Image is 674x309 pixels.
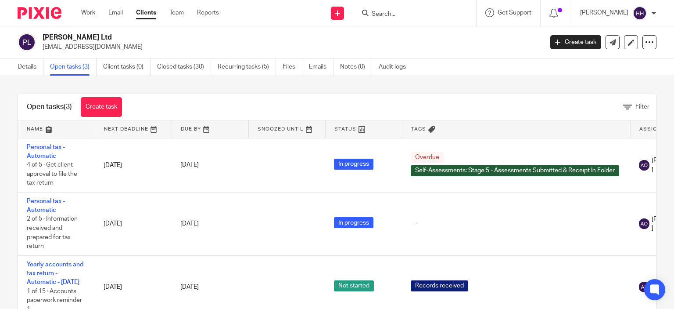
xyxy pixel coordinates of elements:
span: (3) [64,103,72,110]
div: --- [411,219,621,228]
p: [EMAIL_ADDRESS][DOMAIN_NAME] [43,43,537,51]
span: [DATE] [180,221,199,227]
a: Notes (0) [340,58,372,76]
img: svg%3E [18,33,36,51]
a: Open tasks (3) [50,58,97,76]
span: Records received [411,280,468,291]
h2: [PERSON_NAME] Ltd [43,33,438,42]
a: Closed tasks (30) [157,58,211,76]
span: In progress [334,217,373,228]
a: Create task [81,97,122,117]
img: svg%3E [639,282,649,292]
a: Work [81,8,95,17]
a: Emails [309,58,333,76]
img: svg%3E [639,160,649,171]
span: 2 of 5 · Information received and prepared for tax return [27,216,78,250]
img: svg%3E [639,218,649,229]
td: [DATE] [95,192,172,255]
span: Get Support [498,10,531,16]
span: Tags [411,127,426,131]
a: Personal tax - Automatic [27,198,65,213]
span: [DATE] [180,284,199,290]
a: Yearly accounts and tax return - Automatic - [DATE] [27,262,83,286]
span: Status [334,127,356,131]
span: [DATE] [180,162,199,168]
p: [PERSON_NAME] [580,8,628,17]
a: Files [283,58,302,76]
a: Recurring tasks (5) [218,58,276,76]
span: Not started [334,280,374,291]
a: Clients [136,8,156,17]
a: Details [18,58,43,76]
td: [DATE] [95,138,172,192]
a: Client tasks (0) [103,58,151,76]
a: Team [169,8,184,17]
a: Email [108,8,123,17]
span: Overdue [411,152,444,163]
span: Self-Assessments: Stage 5 - Assessments Submitted & Receipt In Folder [411,165,619,176]
a: Audit logs [379,58,412,76]
span: In progress [334,159,373,170]
span: 4 of 5 · Get client approval to file the tax return [27,162,77,186]
img: svg%3E [633,6,647,20]
span: Snoozed Until [258,127,304,131]
a: Create task [550,35,601,49]
input: Search [371,11,450,18]
h1: Open tasks [27,102,72,112]
span: Filter [635,104,649,110]
img: Pixie [18,7,61,19]
a: Personal tax - Automatic [27,144,65,159]
a: Reports [197,8,219,17]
